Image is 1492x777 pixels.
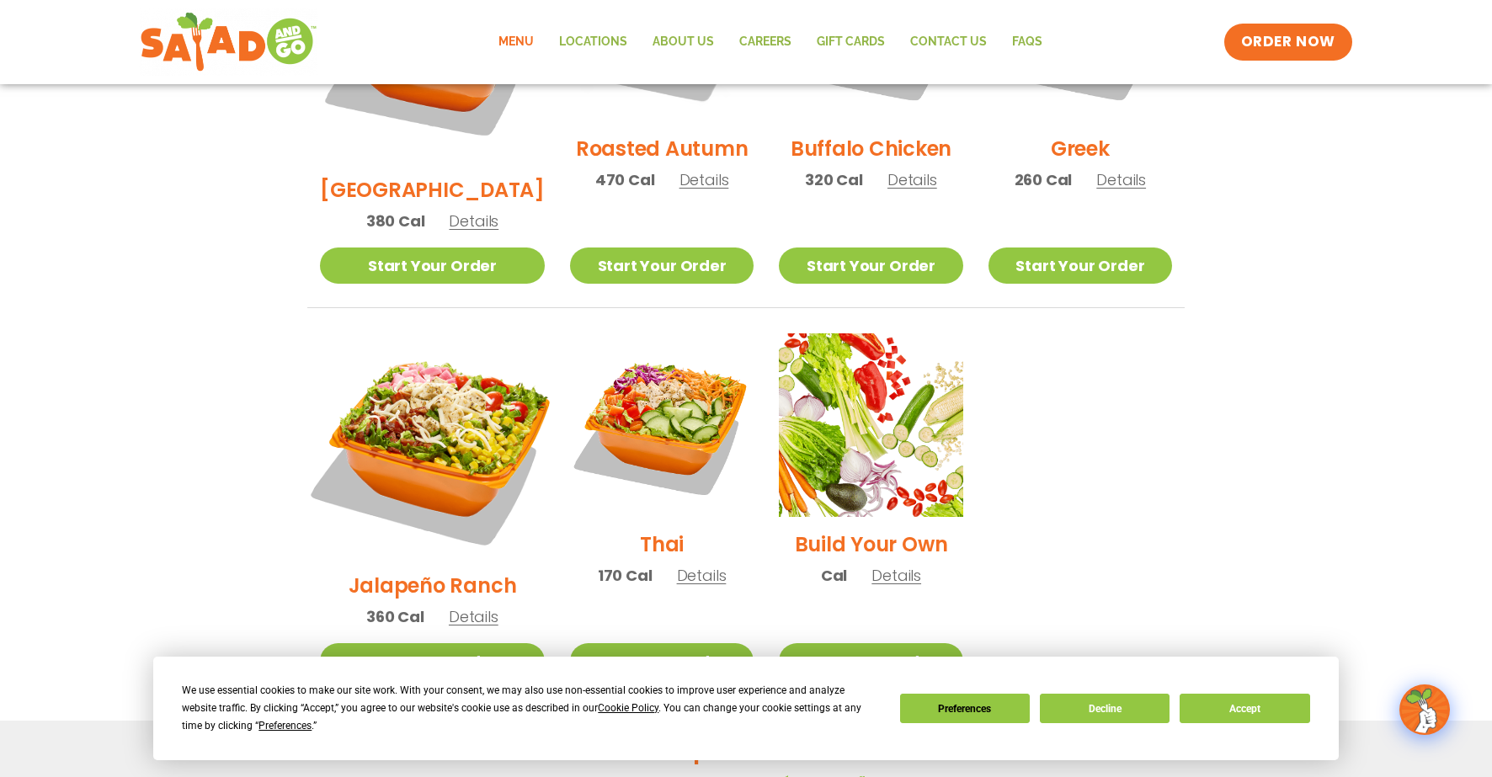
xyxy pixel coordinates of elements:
[1224,24,1352,61] a: ORDER NOW
[804,23,898,61] a: GIFT CARDS
[570,247,754,284] a: Start Your Order
[900,694,1030,723] button: Preferences
[598,564,653,587] span: 170 Cal
[1040,694,1170,723] button: Decline
[1096,169,1146,190] span: Details
[1051,134,1110,163] h2: Greek
[449,210,498,232] span: Details
[988,247,1172,284] a: Start Your Order
[140,8,317,76] img: new-SAG-logo-768×292
[727,23,804,61] a: Careers
[679,169,729,190] span: Details
[779,247,962,284] a: Start Your Order
[576,134,749,163] h2: Roasted Autumn
[791,134,951,163] h2: Buffalo Chicken
[301,314,564,577] img: Product photo for Jalapeño Ranch Salad
[640,530,684,559] h2: Thai
[486,23,546,61] a: Menu
[570,333,754,517] img: Product photo for Thai Salad
[779,333,962,517] img: Product photo for Build Your Own
[821,564,847,587] span: Cal
[1015,168,1073,191] span: 260 Cal
[366,605,424,628] span: 360 Cal
[570,643,754,679] a: Start Your Order
[595,168,655,191] span: 470 Cal
[486,23,1055,61] nav: Menu
[153,657,1339,760] div: Cookie Consent Prompt
[349,571,517,600] h2: Jalapeño Ranch
[677,565,727,586] span: Details
[320,643,545,679] a: Start Your Order
[779,643,962,679] a: Start Your Order
[999,23,1055,61] a: FAQs
[898,23,999,61] a: Contact Us
[1180,694,1309,723] button: Accept
[320,175,545,205] h2: [GEOGRAPHIC_DATA]
[1401,686,1448,733] img: wpChatIcon
[1241,32,1335,52] span: ORDER NOW
[887,169,937,190] span: Details
[320,247,545,284] a: Start Your Order
[640,23,727,61] a: About Us
[795,530,948,559] h2: Build Your Own
[449,606,498,627] span: Details
[871,565,921,586] span: Details
[182,682,879,735] div: We use essential cookies to make our site work. With your consent, we may also use non-essential ...
[598,702,658,714] span: Cookie Policy
[546,23,640,61] a: Locations
[258,720,312,732] span: Preferences
[805,168,863,191] span: 320 Cal
[366,210,425,232] span: 380 Cal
